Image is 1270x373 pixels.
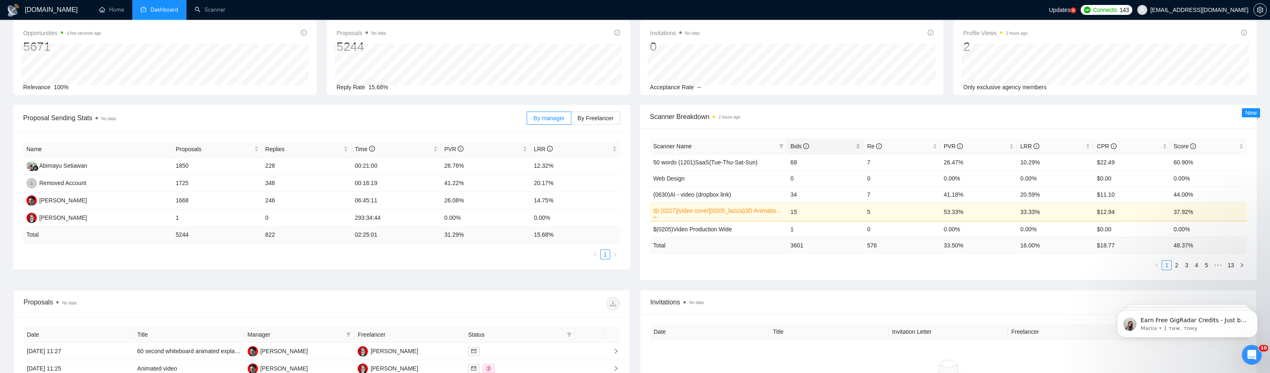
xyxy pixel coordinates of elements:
td: 0.00% [1170,170,1247,186]
span: Updates [1049,7,1070,13]
td: 1668 [172,192,262,209]
div: [PERSON_NAME] [39,213,87,222]
a: 4 [1192,261,1201,270]
span: Relevance [23,84,50,90]
img: YB [26,213,37,223]
td: 0.00% [530,209,620,227]
a: YB[PERSON_NAME] [26,214,87,221]
li: 13 [1225,260,1237,270]
th: Date [650,324,769,340]
img: VH [26,195,37,206]
a: searchScanner [195,6,225,13]
td: 00:21:00 [351,157,441,175]
span: right [606,348,619,354]
td: 0.00% [1017,170,1093,186]
span: info-circle [614,30,620,36]
th: Title [769,324,888,340]
td: Total [23,227,172,243]
span: Re [867,143,882,150]
li: Next Page [610,249,620,259]
time: 2 hours ago [1006,31,1028,36]
button: left [590,249,600,259]
button: right [610,249,620,259]
span: mail [471,366,476,371]
li: Previous Page [1152,260,1162,270]
span: 100% [54,84,69,90]
td: $0.00 [1093,221,1170,237]
button: setting [1253,3,1267,17]
th: Proposals [172,141,262,157]
span: Invitations [650,297,1246,307]
td: $ 18.77 [1093,237,1170,253]
span: Bids [790,143,809,150]
td: 293:34:44 [351,209,441,227]
td: 10.29% [1017,154,1093,170]
span: ••• [1211,260,1225,270]
span: By Freelancer [578,115,614,121]
td: 34 [787,186,864,202]
a: 1 [1162,261,1171,270]
span: info-circle [458,146,463,152]
td: 0.00% [1017,221,1093,237]
span: Invitations [650,28,699,38]
span: Score [1174,143,1196,150]
td: 0 [787,170,864,186]
td: 48.37 % [1170,237,1247,253]
span: PVR [944,143,963,150]
text: 5 [1072,9,1074,12]
th: Manager [244,327,355,343]
span: right [613,252,618,257]
li: 4 [1191,260,1201,270]
a: VH[PERSON_NAME] [26,197,87,203]
span: By manager [533,115,564,121]
span: filter [346,332,351,337]
span: info-circle [547,146,553,152]
span: -- [697,84,701,90]
a: Web Design [653,175,685,182]
th: Freelancer [1008,324,1127,340]
td: 1 [172,209,262,227]
span: info-circle [803,143,809,149]
a: 5 [1070,7,1076,13]
iframe: Intercom notifications повідомлення [1105,293,1270,351]
a: YB[PERSON_NAME] [358,365,418,371]
span: left [1154,263,1159,268]
img: RA [26,178,37,188]
a: Animated video [137,365,177,372]
td: 5244 [172,227,262,243]
span: crown [653,208,659,214]
span: info-circle [1241,30,1247,36]
li: 1 [1162,260,1172,270]
img: gigradar-bm.png [33,165,38,171]
span: filter [567,332,572,337]
td: Total [650,237,787,253]
span: info-circle [369,146,375,152]
td: 3601 [787,237,864,253]
span: info-circle [1111,143,1117,149]
td: 26.76% [441,157,531,175]
td: 26.47% [941,154,1017,170]
img: VH [248,346,258,356]
span: info-circle [957,143,963,149]
td: 14.75% [530,192,620,209]
td: 00:16:19 [351,175,441,192]
td: 228 [262,157,352,175]
a: 13 [1225,261,1237,270]
th: Title [134,327,244,343]
a: 3 [1182,261,1191,270]
span: user [1139,7,1145,13]
span: Proposal Sending Stats [23,113,527,123]
a: (0227)[video cover](0205_laziza)3D Animation/CGI/VFX. Top tier countries. [661,206,782,215]
td: 246 [262,192,352,209]
a: YB[PERSON_NAME] [358,347,418,354]
span: PVR [444,146,464,152]
span: 10 [1259,345,1268,352]
span: Time [355,146,375,152]
span: 143 [1120,5,1129,14]
td: 5 [864,202,940,221]
td: 20.17% [530,175,620,192]
button: right [1237,260,1247,270]
span: right [1239,263,1244,268]
img: upwork-logo.png [1084,7,1091,13]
